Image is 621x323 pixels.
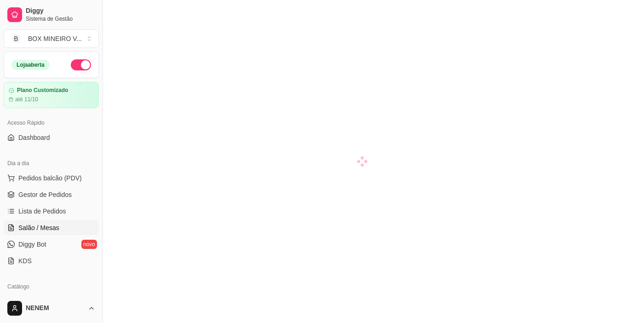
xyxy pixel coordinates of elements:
[17,87,68,94] article: Plano Customizado
[26,304,84,312] span: NENEM
[18,173,82,183] span: Pedidos balcão (PDV)
[4,82,99,108] a: Plano Customizadoaté 11/10
[11,34,21,43] span: B
[15,96,38,103] article: até 11/10
[18,190,72,199] span: Gestor de Pedidos
[4,171,99,185] button: Pedidos balcão (PDV)
[4,204,99,219] a: Lista de Pedidos
[4,254,99,268] a: KDS
[4,237,99,252] a: Diggy Botnovo
[4,115,99,130] div: Acesso Rápido
[28,34,82,43] div: BOX MINEIRO V ...
[4,297,99,319] button: NENEM
[4,279,99,294] div: Catálogo
[4,130,99,145] a: Dashboard
[4,29,99,48] button: Select a team
[18,207,66,216] span: Lista de Pedidos
[4,220,99,235] a: Salão / Mesas
[26,7,95,15] span: Diggy
[71,59,91,70] button: Alterar Status
[11,60,50,70] div: Loja aberta
[18,223,59,232] span: Salão / Mesas
[18,240,46,249] span: Diggy Bot
[4,156,99,171] div: Dia a dia
[26,15,95,23] span: Sistema de Gestão
[4,187,99,202] a: Gestor de Pedidos
[4,4,99,26] a: DiggySistema de Gestão
[18,256,32,265] span: KDS
[18,133,50,142] span: Dashboard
